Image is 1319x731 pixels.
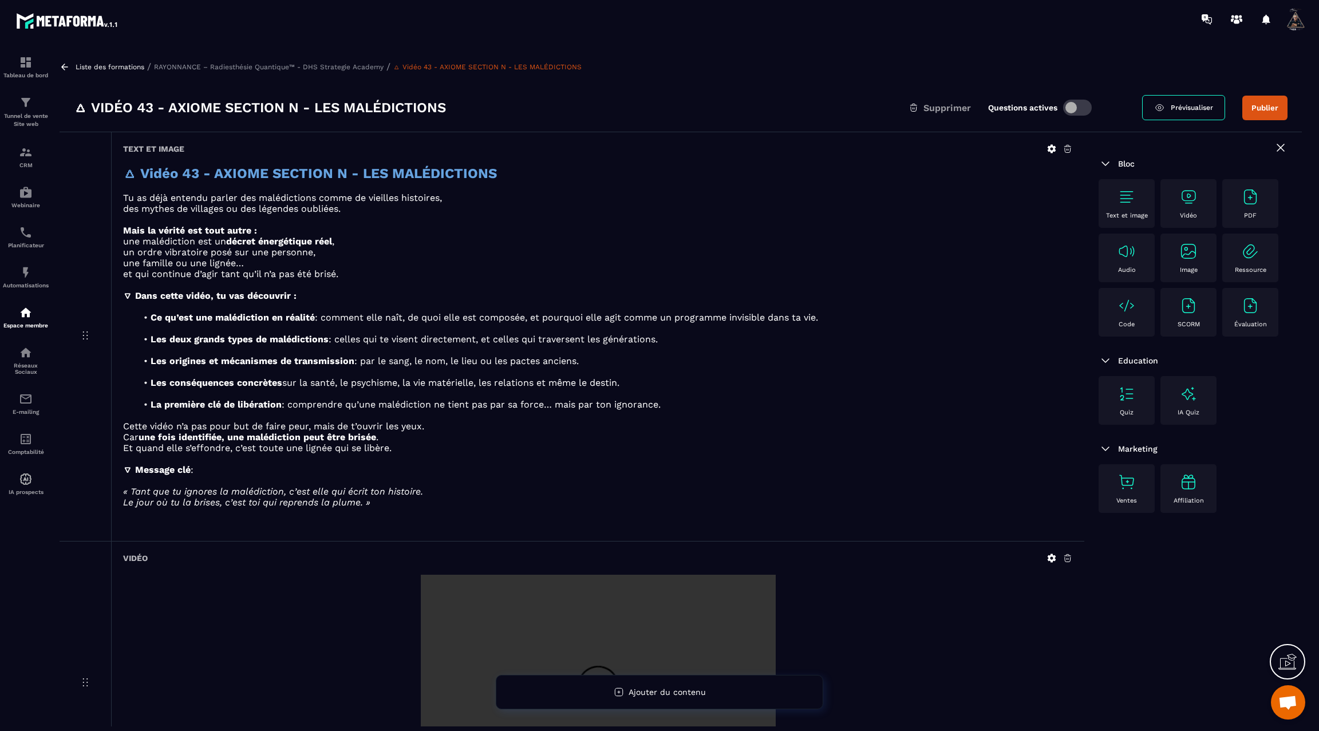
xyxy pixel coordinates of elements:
[3,72,49,78] p: Tableau de bord
[1174,497,1204,504] p: Affiliation
[1179,188,1198,206] img: text-image no-wra
[1118,159,1135,168] span: Bloc
[376,432,378,442] span: .
[19,392,33,406] img: email
[3,449,49,455] p: Comptabilité
[151,334,329,345] strong: Les deux grands types de malédictions
[1117,385,1136,403] img: text-image no-wra
[19,185,33,199] img: automations
[19,56,33,69] img: formation
[3,384,49,424] a: emailemailE-mailing
[1242,96,1288,120] button: Publier
[1118,444,1158,453] span: Marketing
[19,96,33,109] img: formation
[3,322,49,329] p: Espace membre
[1180,266,1198,274] p: Image
[1099,354,1112,368] img: arrow-down
[123,464,132,475] strong: 🜄
[123,165,497,181] strong: 🜂 Vidéo 43 - AXIOME SECTION N - LES MALÉDICTIONS
[1179,242,1198,260] img: text-image no-wra
[123,290,297,301] strong: 🜄 Dans cette vidéo, tu vas découvrir :
[1179,473,1198,491] img: text-image
[123,421,424,432] span: Cette vidéo n’a pas pour but de faire peur, mais de t’ouvrir les yeux.
[19,432,33,446] img: accountant
[3,362,49,375] p: Réseaux Sociaux
[151,377,282,388] strong: Les conséquences concrètes
[1178,321,1200,328] p: SCORM
[76,63,144,71] a: Liste des formations
[315,312,818,323] span: : comment elle naît, de quoi elle est composée, et pourquoi elle agit comme un programme invisibl...
[1241,188,1259,206] img: text-image no-wra
[19,145,33,159] img: formation
[147,61,151,72] span: /
[1119,321,1135,328] p: Code
[1142,95,1225,120] a: Prévisualiser
[629,687,706,697] span: Ajouter du contenu
[3,409,49,415] p: E-mailing
[123,497,370,508] em: Le jour où tu la brises, c’est toi qui reprends la plume. »
[123,236,226,247] span: une malédiction est un
[154,63,384,71] a: RAYONNANCE – Radiesthésie Quantique™ - DHS Strategie Academy
[16,10,119,31] img: logo
[3,87,49,137] a: formationformationTunnel de vente Site web
[354,355,579,366] span: : par le sang, le nom, le lieu ou les pactes anciens.
[923,102,971,113] span: Supprimer
[3,257,49,297] a: automationsautomationsAutomatisations
[1117,473,1136,491] img: text-image no-wra
[3,162,49,168] p: CRM
[1171,104,1213,112] span: Prévisualiser
[1099,442,1112,456] img: arrow-down
[988,103,1057,112] label: Questions actives
[3,337,49,384] a: social-networksocial-networkRéseaux Sociaux
[135,464,191,475] strong: Message clé
[1118,356,1158,365] span: Education
[19,226,33,239] img: scheduler
[1241,242,1259,260] img: text-image no-wra
[1179,297,1198,315] img: text-image no-wra
[282,377,619,388] span: sur la santé, le psychisme, la vie matérielle, les relations et même le destin.
[123,432,139,442] span: Car
[3,282,49,289] p: Automatisations
[151,355,354,366] strong: Les origines et mécanismes de transmission
[19,266,33,279] img: automations
[123,144,184,153] h6: Text et image
[151,312,315,323] strong: Ce qu’est une malédiction en réalité
[123,486,423,497] em: « Tant que tu ignores la malédiction, c’est elle qui écrit ton histoire.
[332,236,334,247] span: ,
[123,225,257,236] strong: Mais la vérité est tout autre :
[123,192,442,203] span: Tu as déjà entendu parler des malédictions comme de vieilles histoires,
[3,297,49,337] a: automationsautomationsEspace membre
[282,399,661,410] span: : comprendre qu’une malédiction ne tient pas par sa force… mais par ton ignorance.
[19,472,33,486] img: automations
[1241,297,1259,315] img: text-image no-wra
[1179,385,1198,403] img: text-image
[3,424,49,464] a: accountantaccountantComptabilité
[1117,188,1136,206] img: text-image no-wra
[1120,409,1134,416] p: Quiz
[3,177,49,217] a: automationsautomationsWebinaire
[1117,242,1136,260] img: text-image no-wra
[226,236,332,247] strong: décret énergétique réel
[123,554,148,563] h6: Vidéo
[3,217,49,257] a: schedulerschedulerPlanificateur
[1099,157,1112,171] img: arrow-down
[123,247,315,258] span: un ordre vibratoire posé sur une personne,
[139,432,376,442] strong: une fois identifiée, une malédiction peut être brisée
[1234,321,1267,328] p: Évaluation
[151,399,282,410] strong: La première clé de libération
[1106,212,1148,219] p: Text et image
[3,489,49,495] p: IA prospects
[3,202,49,208] p: Webinaire
[3,112,49,128] p: Tunnel de vente Site web
[123,268,338,279] span: et qui continue d’agir tant qu’il n’a pas été brisé.
[3,47,49,87] a: formationformationTableau de bord
[1117,297,1136,315] img: text-image no-wra
[123,442,392,453] span: Et quand elle s’effondre, c’est toute une lignée qui se libère.
[19,346,33,359] img: social-network
[1178,409,1199,416] p: IA Quiz
[1116,497,1137,504] p: Ventes
[1271,685,1305,720] div: Ouvrir le chat
[191,464,193,475] span: :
